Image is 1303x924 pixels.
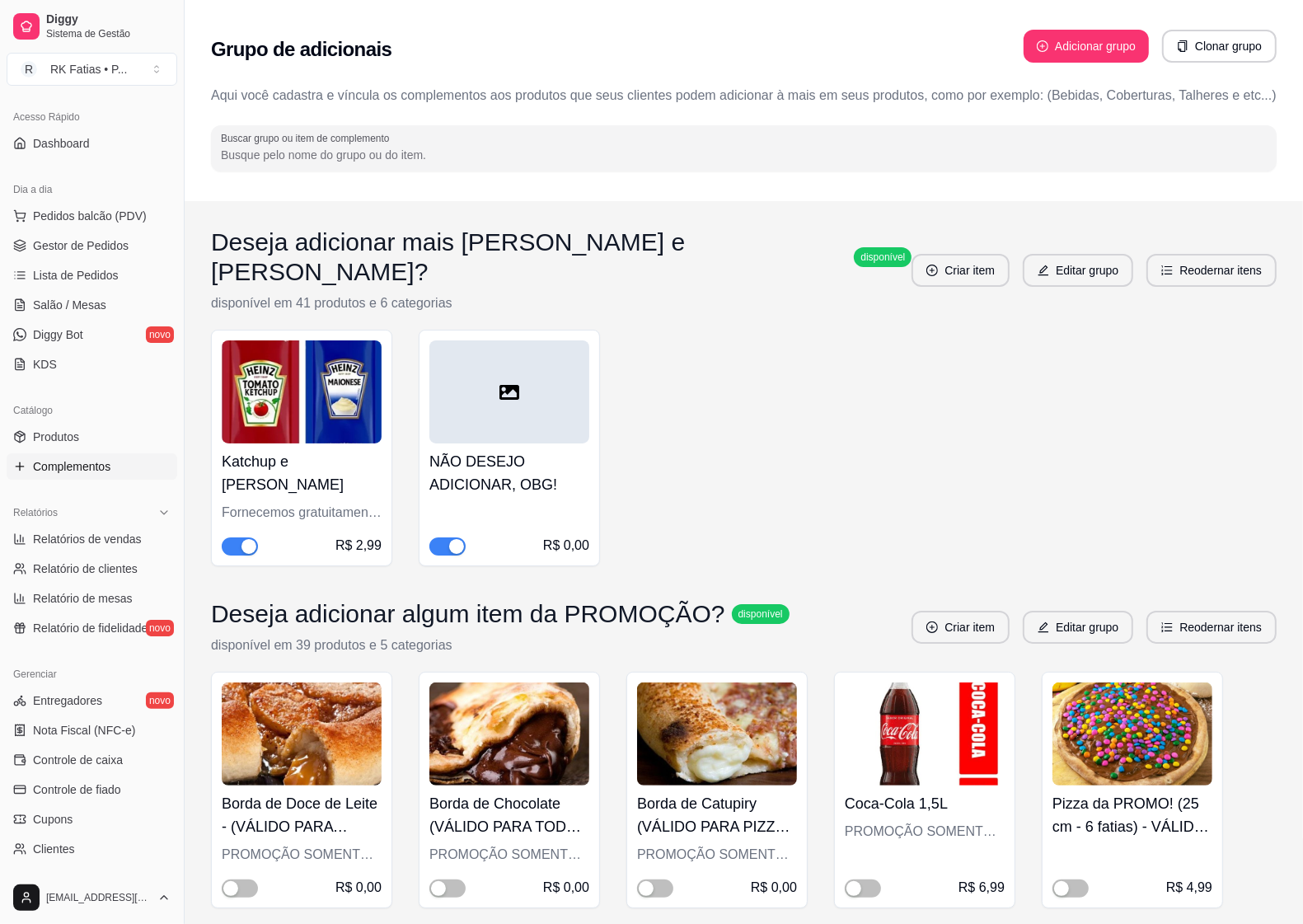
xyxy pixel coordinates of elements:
div: R$ 0,00 [335,878,382,898]
a: Relatório de fidelidadenovo [7,615,177,641]
a: Diggy Botnovo [7,321,177,348]
a: Relatórios de vendas [7,526,177,552]
img: product-image [222,340,382,443]
a: Produtos [7,424,177,450]
p: Aqui você cadastra e víncula os complementos aos produtos que seus clientes podem adicionar à mai... [211,86,1277,106]
div: Acesso Rápido [7,104,177,130]
h4: Borda de Doce de Leite - (VÁLIDO PARA TODAS AS PIZZAS) [222,792,382,838]
h4: Borda de Chocolate (VÁLIDO PARA TODAS AS PIZZAS) [429,792,589,838]
span: R [21,61,37,77]
span: disponível [857,251,908,264]
div: R$ 0,00 [543,536,589,556]
span: Gestor de Pedidos [33,237,129,254]
h4: NÃO DESEJO ADICIONAR, OBG! [429,450,589,496]
a: Lista de Pedidos [7,262,177,288]
h4: Katchup e [PERSON_NAME] [222,450,382,496]
span: Dashboard [33,135,90,152]
a: Cupons [7,806,177,833]
img: product-image [637,682,797,786]
a: Complementos [7,453,177,480]
span: Controle de fiado [33,781,121,798]
div: R$ 6,99 [959,878,1005,898]
span: Relatórios [13,506,58,519]
button: editEditar grupo [1023,254,1133,287]
button: ordered-listReodernar itens [1146,611,1277,644]
span: Estoque [33,870,75,887]
a: Nota Fiscal (NFC-e) [7,717,177,743]
h4: Pizza da PROMO! (25 cm - 6 fatias) - VÁLIDO PARA QUEM COMPRAR A PIZZA FAMÍLIA [1052,792,1212,838]
button: [EMAIL_ADDRESS][DOMAIN_NAME] [7,878,177,917]
span: Diggy Bot [33,326,83,343]
button: plus-circleAdicionar grupo [1024,30,1149,63]
div: PROMOÇÃO SOMENTE PARA QUEM ESTIVER COMPRANDO 01 PIZZA GRANDE (SALGADA) [637,845,797,865]
div: R$ 4,99 [1166,878,1212,898]
span: ordered-list [1161,621,1173,633]
a: Estoque [7,865,177,892]
a: DiggySistema de Gestão [7,7,177,46]
span: Controle de caixa [33,752,123,768]
div: PROMOÇÃO SOMENTE HOJE!!! [222,845,382,865]
span: Complementos [33,458,110,475]
div: R$ 0,00 [543,878,589,898]
span: Clientes [33,841,75,857]
div: Catálogo [7,397,177,424]
span: plus-circle [926,621,938,633]
button: editEditar grupo [1023,611,1133,644]
span: [EMAIL_ADDRESS][DOMAIN_NAME] [46,891,151,904]
a: Relatório de mesas [7,585,177,612]
span: Relatório de fidelidade [33,620,148,636]
h4: Coca-Cola 1,5L [845,792,1005,815]
label: Buscar grupo ou item de complemento [221,131,395,145]
span: ordered-list [1161,265,1173,276]
a: Entregadoresnovo [7,687,177,714]
a: KDS [7,351,177,378]
div: PROMOÇÃO SOMENTE PARA QUEM ESTIVER COMPRANDO 01 PIZZA GRANDE (SALGADA) [845,822,1005,842]
span: KDS [33,356,57,373]
button: plus-circleCriar item [912,254,1010,287]
div: PROMOÇÃO SOMENTE HOJE!!! [429,845,589,865]
a: Gestor de Pedidos [7,232,177,259]
img: product-image [429,682,589,786]
span: Relatório de clientes [33,560,138,577]
span: plus-circle [926,265,938,276]
input: Buscar grupo ou item de complemento [221,147,1267,163]
span: Salão / Mesas [33,297,106,313]
a: Clientes [7,836,177,862]
span: copy [1177,40,1188,52]
h4: Borda de Catupiry (VÁLIDO PARA PIZZA GRANDE) [637,792,797,838]
a: Relatório de clientes [7,556,177,582]
h2: Grupo de adicionais [211,36,391,63]
a: Dashboard [7,130,177,157]
span: Lista de Pedidos [33,267,119,284]
span: Diggy [46,12,171,27]
span: Produtos [33,429,79,445]
span: Pedidos balcão (PDV) [33,208,147,224]
p: disponível em 39 produtos e 5 categorias [211,636,790,655]
a: Salão / Mesas [7,292,177,318]
a: Controle de fiado [7,776,177,803]
div: Fornecemos gratuitamente 1 sachê que contém 03 unidades de cada. Se caso quiser uma quantidade ma... [222,503,382,523]
div: Dia a dia [7,176,177,203]
span: disponível [735,607,786,621]
span: Relatórios de vendas [33,531,142,547]
button: Pedidos balcão (PDV) [7,203,177,229]
div: Gerenciar [7,661,177,687]
button: plus-circleCriar item [912,611,1010,644]
span: Sistema de Gestão [46,27,171,40]
span: edit [1038,621,1049,633]
img: product-image [1052,682,1212,786]
a: Controle de caixa [7,747,177,773]
span: Nota Fiscal (NFC-e) [33,722,135,739]
span: plus-circle [1037,40,1048,52]
span: edit [1038,265,1049,276]
button: Select a team [7,53,177,86]
button: ordered-listReodernar itens [1146,254,1277,287]
p: disponível em 41 produtos e 6 categorias [211,293,912,313]
div: R$ 2,99 [335,536,382,556]
div: RK Fatias • P ... [50,61,127,77]
span: Entregadores [33,692,102,709]
button: copyClonar grupo [1162,30,1277,63]
img: product-image [845,682,1005,786]
span: Cupons [33,811,73,828]
h3: Deseja adicionar algum item da PROMOÇÃO? [211,599,725,629]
